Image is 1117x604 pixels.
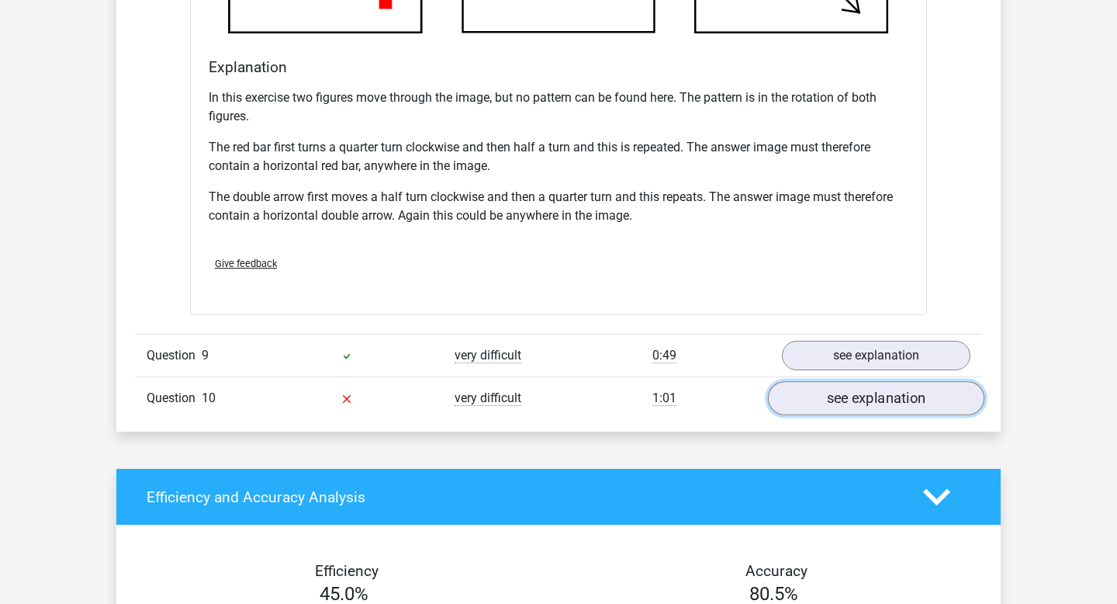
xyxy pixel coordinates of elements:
[209,188,908,225] p: The double arrow first moves a half turn clockwise and then a quarter turn and this repeats. The ...
[768,381,984,415] a: see explanation
[215,258,277,269] span: Give feedback
[147,488,900,506] h4: Efficiency and Accuracy Analysis
[202,391,216,405] span: 10
[652,391,676,406] span: 1:01
[576,562,977,580] h4: Accuracy
[209,58,908,76] h4: Explanation
[652,348,676,363] span: 0:49
[209,138,908,175] p: The red bar first turns a quarter turn clockwise and then half a turn and this is repeated. The a...
[455,391,521,406] span: very difficult
[209,89,908,126] p: In this exercise two figures move through the image, but no pattern can be found here. The patter...
[147,562,547,580] h4: Efficiency
[202,348,209,363] span: 9
[782,341,970,370] a: see explanation
[147,389,202,408] span: Question
[147,346,202,365] span: Question
[455,348,521,363] span: very difficult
